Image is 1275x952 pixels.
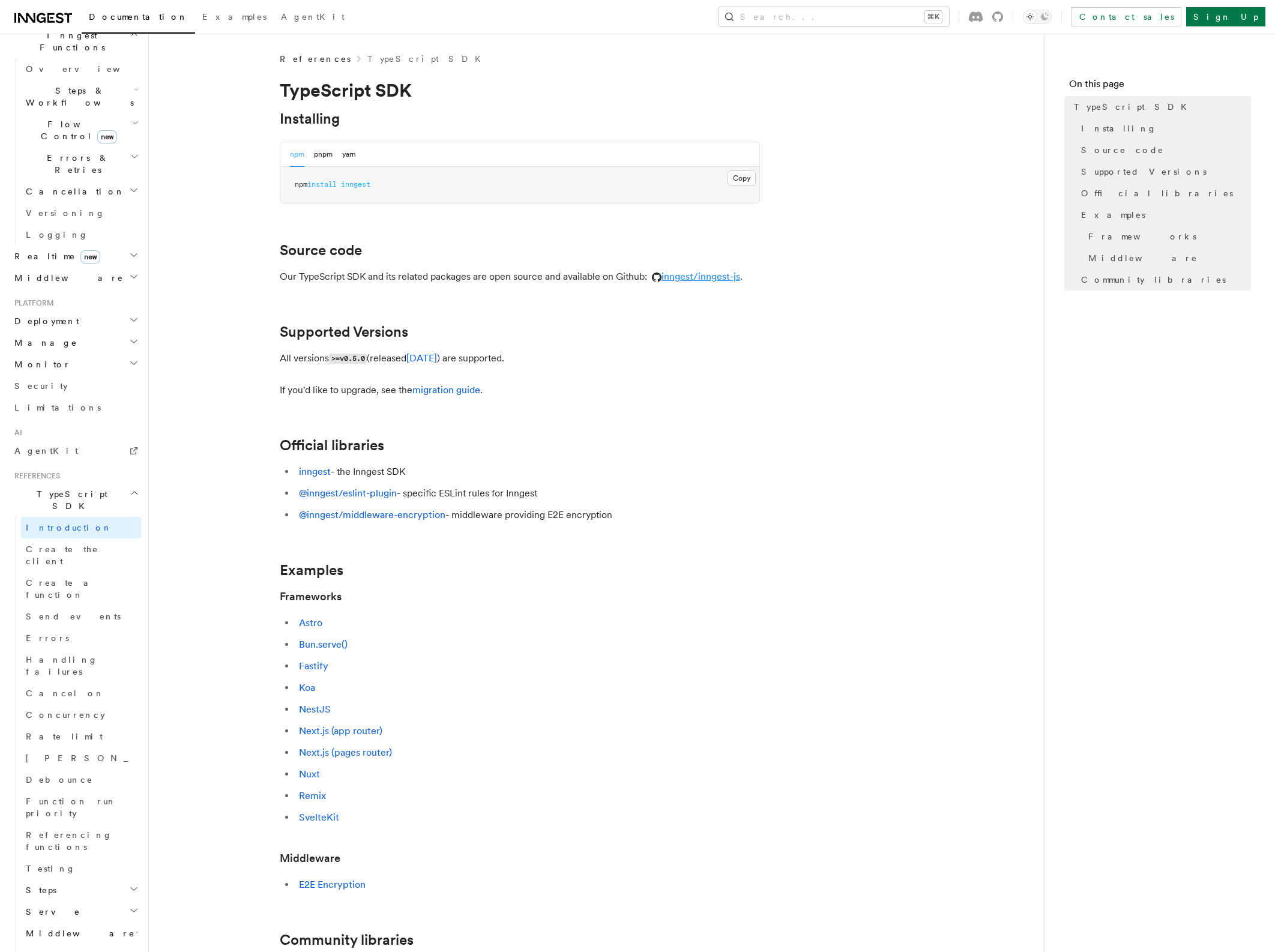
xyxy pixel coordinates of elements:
[1088,230,1196,243] span: Frameworks
[290,142,304,167] button: npm
[10,397,141,418] a: Limitations
[280,437,384,454] a: Official libraries
[10,354,141,375] button: Monitor
[89,12,188,22] span: Documentation
[299,790,326,801] a: Remix
[10,471,60,481] span: References
[21,747,141,769] a: [PERSON_NAME]
[342,142,356,167] button: yarn
[1023,10,1052,24] button: Toggle dark mode
[26,864,76,873] span: Testing
[1076,182,1251,204] a: Official libraries
[10,298,54,308] span: Platform
[26,655,98,676] span: Handling failures
[10,315,79,327] span: Deployment
[21,901,141,923] button: Serve
[26,64,149,74] span: Overview
[1069,77,1251,96] h4: On this page
[21,202,141,224] a: Versioning
[406,352,437,364] a: [DATE]
[10,58,141,246] div: Inngest Functions
[280,932,414,948] a: Community libraries
[21,649,141,682] a: Handling failures
[21,147,141,181] button: Errors & Retries
[367,53,488,65] a: TypeScript SDK
[202,12,267,22] span: Examples
[26,544,98,566] span: Create the client
[1081,122,1157,134] span: Installing
[280,324,408,340] a: Supported Versions
[1084,226,1251,247] a: Frameworks
[21,704,141,726] a: Concurrency
[26,753,202,763] span: [PERSON_NAME]
[1084,247,1251,269] a: Middleware
[14,381,68,391] span: Security
[1076,161,1251,182] a: Supported Versions
[10,246,141,267] button: Realtimenew
[10,272,124,284] span: Middleware
[21,185,125,197] span: Cancellation
[1081,274,1226,286] span: Community libraries
[299,660,328,672] a: Fastify
[26,830,112,852] span: Referencing functions
[10,358,71,370] span: Monitor
[299,703,331,715] a: NestJS
[299,466,331,477] a: inngest
[1081,166,1207,178] span: Supported Versions
[26,710,105,720] span: Concurrency
[21,85,134,109] span: Steps & Workflows
[10,25,141,58] button: Inngest Functions
[295,507,760,523] li: - middleware providing E2E encryption
[21,884,56,896] span: Steps
[26,688,104,698] span: Cancel on
[1076,204,1251,226] a: Examples
[26,775,93,785] span: Debounce
[647,271,740,282] a: inngest/inngest-js
[21,906,80,918] span: Serve
[21,927,135,939] span: Middleware
[299,812,339,823] a: SvelteKit
[21,224,141,246] a: Logging
[295,463,760,480] li: - the Inngest SDK
[1069,96,1251,118] a: TypeScript SDK
[299,768,320,780] a: Nuxt
[1088,252,1198,264] span: Middleware
[295,180,307,188] span: npm
[281,12,345,22] span: AgentKit
[280,850,340,867] a: Middleware
[280,588,342,605] a: Frameworks
[21,181,141,202] button: Cancellation
[1081,187,1233,199] span: Official libraries
[80,250,100,264] span: new
[299,725,382,737] a: Next.js (app router)
[299,487,397,499] a: @inngest/eslint-plugin
[21,879,141,901] button: Steps
[21,791,141,824] a: Function run priority
[1186,7,1265,26] a: Sign Up
[10,267,141,289] button: Middleware
[10,488,130,512] span: TypeScript SDK
[280,242,362,259] a: Source code
[274,4,352,32] a: AgentKit
[21,858,141,879] a: Testing
[21,113,141,147] button: Flow Controlnew
[10,250,100,262] span: Realtime
[97,130,117,143] span: new
[21,80,141,113] button: Steps & Workflows
[21,726,141,747] a: Rate limit
[280,53,351,65] span: References
[26,732,103,741] span: Rate limit
[10,428,22,438] span: AI
[26,633,69,643] span: Errors
[82,4,195,34] a: Documentation
[10,29,130,53] span: Inngest Functions
[280,350,760,367] p: All versions (released ) are supported.
[341,180,370,188] span: inngest
[1072,7,1181,26] a: Contact sales
[21,682,141,704] a: Cancel on
[14,403,101,412] span: Limitations
[195,4,274,32] a: Examples
[329,354,367,364] code: >=v0.5.0
[299,509,445,520] a: @inngest/middleware-encryption
[307,180,337,188] span: install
